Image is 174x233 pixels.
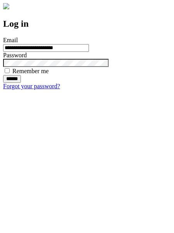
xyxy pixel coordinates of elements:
[3,19,171,29] h2: Log in
[3,3,9,9] img: logo-4e3dc11c47720685a147b03b5a06dd966a58ff35d612b21f08c02c0306f2b779.png
[12,68,49,74] label: Remember me
[3,52,27,58] label: Password
[3,83,60,89] a: Forgot your password?
[3,37,18,43] label: Email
